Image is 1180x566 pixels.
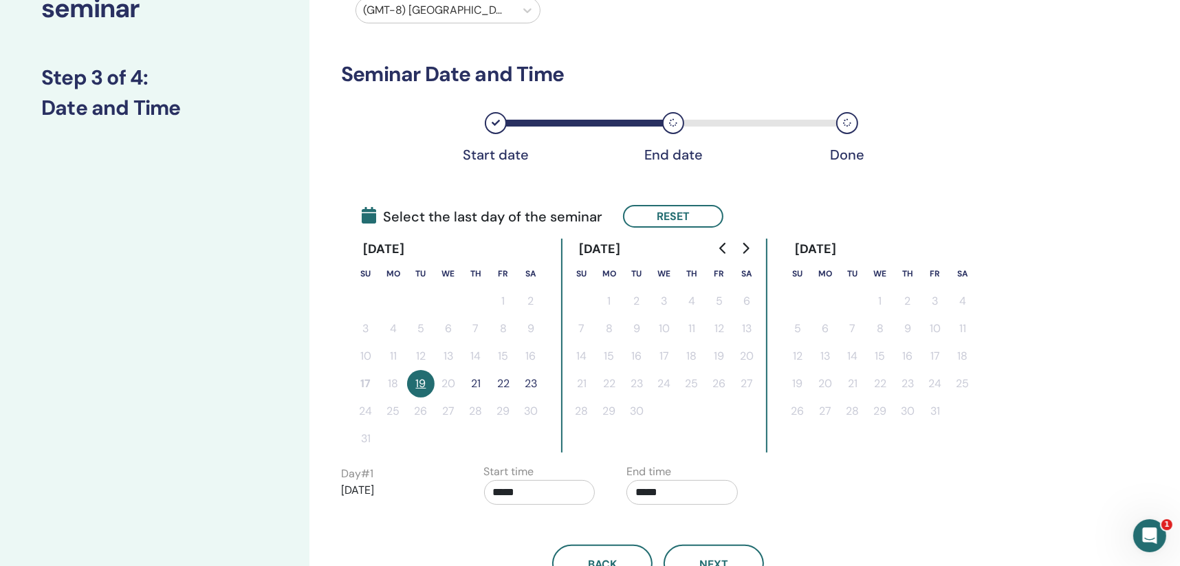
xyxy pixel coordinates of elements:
button: 8 [866,315,894,342]
button: 11 [380,342,407,370]
button: 4 [380,315,407,342]
button: 1 [596,287,623,315]
th: Wednesday [435,260,462,287]
th: Monday [811,260,839,287]
button: 25 [949,370,976,398]
div: Done [813,146,882,163]
button: 18 [678,342,706,370]
button: 10 [352,342,380,370]
button: 23 [623,370,651,398]
button: 23 [894,370,921,398]
button: 23 [517,370,545,398]
th: Saturday [733,260,761,287]
button: 8 [596,315,623,342]
th: Monday [380,260,407,287]
button: 28 [839,398,866,425]
button: 5 [407,315,435,342]
button: 20 [733,342,761,370]
button: 17 [352,370,380,398]
button: 25 [678,370,706,398]
th: Sunday [568,260,596,287]
span: 1 [1161,519,1172,530]
button: 12 [784,342,811,370]
button: Go to previous month [712,235,734,262]
button: 6 [435,315,462,342]
button: 16 [623,342,651,370]
button: 21 [839,370,866,398]
button: 12 [407,342,435,370]
button: 27 [435,398,462,425]
button: 31 [921,398,949,425]
button: 26 [706,370,733,398]
span: Select the last day of the seminar [362,206,602,227]
button: 28 [462,398,490,425]
button: 14 [568,342,596,370]
div: [DATE] [784,239,848,260]
button: 1 [490,287,517,315]
th: Saturday [517,260,545,287]
button: 2 [517,287,545,315]
button: 3 [651,287,678,315]
button: 10 [651,315,678,342]
button: 19 [706,342,733,370]
th: Wednesday [866,260,894,287]
th: Saturday [949,260,976,287]
button: 30 [623,398,651,425]
button: 26 [784,398,811,425]
button: Go to next month [734,235,756,262]
h3: Seminar Date and Time [341,62,975,87]
button: 30 [517,398,545,425]
div: [DATE] [352,239,416,260]
button: 4 [678,287,706,315]
button: 16 [894,342,921,370]
button: 2 [894,287,921,315]
button: 24 [352,398,380,425]
button: 18 [380,370,407,398]
button: 15 [596,342,623,370]
button: 19 [784,370,811,398]
button: 17 [651,342,678,370]
button: 15 [866,342,894,370]
button: 27 [811,398,839,425]
button: 12 [706,315,733,342]
h3: Date and Time [41,96,268,120]
th: Thursday [462,260,490,287]
button: 6 [733,287,761,315]
button: 13 [733,315,761,342]
p: [DATE] [341,482,452,499]
button: 7 [839,315,866,342]
button: 3 [921,287,949,315]
button: 24 [921,370,949,398]
th: Sunday [784,260,811,287]
button: 26 [407,398,435,425]
button: 10 [921,315,949,342]
button: 2 [623,287,651,315]
button: 21 [462,370,490,398]
button: 1 [866,287,894,315]
div: Start date [461,146,530,163]
button: 30 [894,398,921,425]
div: [DATE] [568,239,632,260]
button: 3 [352,315,380,342]
th: Friday [921,260,949,287]
button: 22 [490,370,517,398]
label: Start time [484,464,534,480]
button: 28 [568,398,596,425]
button: 27 [733,370,761,398]
button: 11 [949,315,976,342]
th: Sunday [352,260,380,287]
button: Reset [623,205,723,228]
button: 20 [811,370,839,398]
label: Day # 1 [341,466,373,482]
button: 29 [866,398,894,425]
button: 14 [839,342,866,370]
th: Tuesday [839,260,866,287]
h3: Step 3 of 4 : [41,65,268,90]
button: 14 [462,342,490,370]
button: 20 [435,370,462,398]
div: End date [639,146,708,163]
iframe: Intercom live chat [1133,519,1166,552]
button: 15 [490,342,517,370]
button: 4 [949,287,976,315]
th: Wednesday [651,260,678,287]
